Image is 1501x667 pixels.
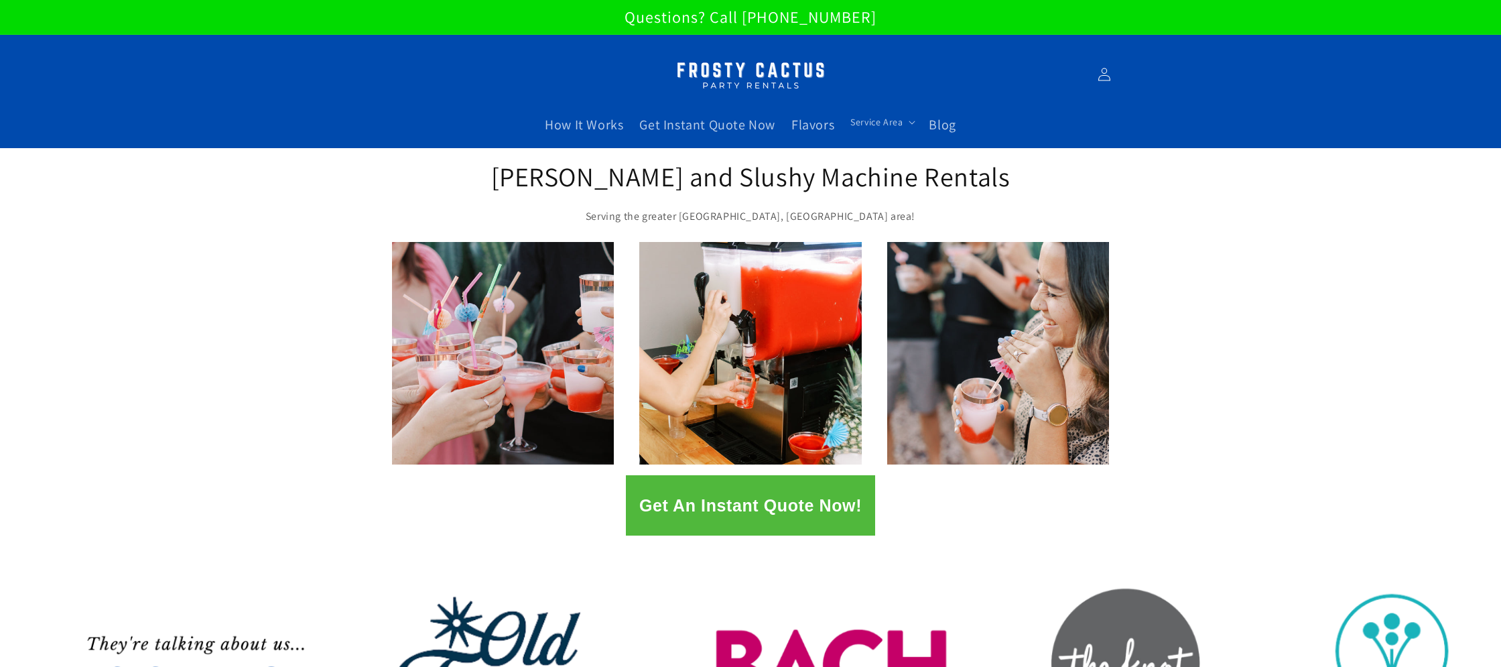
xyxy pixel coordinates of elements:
[842,108,921,136] summary: Service Area
[667,54,834,96] img: Margarita Machine Rental in Scottsdale, Phoenix, Tempe, Chandler, Gilbert, Mesa and Maricopa
[631,108,783,141] a: Get Instant Quote Now
[639,116,775,133] span: Get Instant Quote Now
[850,116,903,128] span: Service Area
[929,116,956,133] span: Blog
[545,116,623,133] span: How It Works
[783,108,842,141] a: Flavors
[537,108,631,141] a: How It Works
[489,207,1012,227] p: Serving the greater [GEOGRAPHIC_DATA], [GEOGRAPHIC_DATA] area!
[921,108,964,141] a: Blog
[489,159,1012,194] h2: [PERSON_NAME] and Slushy Machine Rentals
[626,475,875,536] button: Get An Instant Quote Now!
[791,116,834,133] span: Flavors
